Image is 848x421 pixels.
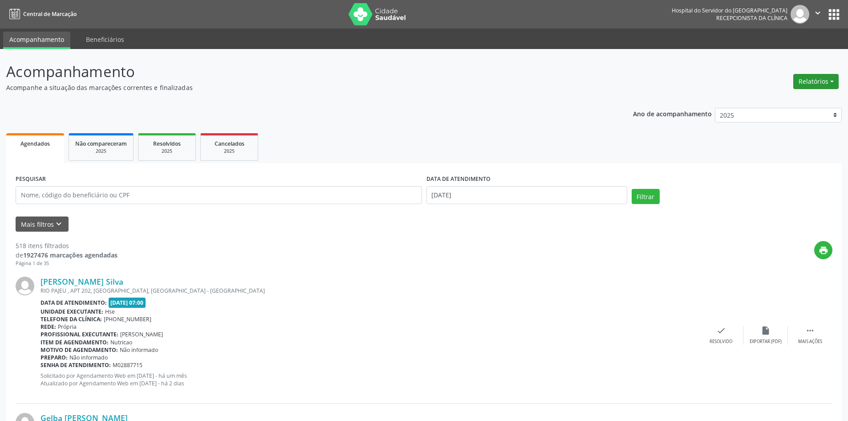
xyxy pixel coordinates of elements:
div: Hospital do Servidor do [GEOGRAPHIC_DATA] [672,7,787,14]
p: Acompanhamento [6,61,591,83]
button:  [809,5,826,24]
span: Hse [105,308,115,315]
span: [PERSON_NAME] [120,331,163,338]
div: 2025 [207,148,252,155]
i: check [716,326,726,335]
span: Central de Marcação [23,10,77,18]
i:  [813,8,823,18]
div: Página 1 de 35 [16,260,118,267]
b: Motivo de agendamento: [41,346,118,354]
a: Acompanhamento [3,32,70,49]
button: Relatórios [793,74,839,89]
p: Acompanhe a situação das marcações correntes e finalizadas [6,83,591,92]
input: Nome, código do beneficiário ou CPF [16,186,422,204]
b: Profissional executante: [41,331,118,338]
i: insert_drive_file [761,326,771,335]
img: img [791,5,809,24]
button: Filtrar [632,189,660,204]
span: [PHONE_NUMBER] [104,315,151,323]
a: Central de Marcação [6,7,77,21]
label: DATA DE ATENDIMENTO [426,172,491,186]
input: Selecione um intervalo [426,186,627,204]
p: Solicitado por Agendamento Web em [DATE] - há um mês Atualizado por Agendamento Web em [DATE] - h... [41,372,699,387]
img: img [16,277,34,295]
div: 2025 [75,148,127,155]
div: de [16,250,118,260]
div: Mais ações [798,339,822,345]
div: 2025 [145,148,189,155]
span: Não informado [120,346,158,354]
div: 518 itens filtrados [16,241,118,250]
div: Resolvido [710,339,732,345]
span: Não informado [69,354,108,361]
span: Resolvidos [153,140,181,147]
i: print [819,245,828,255]
p: Ano de acompanhamento [633,108,712,119]
b: Rede: [41,323,56,331]
b: Data de atendimento: [41,299,107,307]
span: [DATE] 07:00 [109,298,146,308]
a: [PERSON_NAME] Silva [41,277,123,286]
a: Beneficiários [80,32,130,47]
b: Preparo: [41,354,68,361]
span: Recepcionista da clínica [716,14,787,22]
button: print [814,241,832,259]
span: Não compareceram [75,140,127,147]
b: Item de agendamento: [41,339,109,346]
span: Nutricao [110,339,132,346]
b: Senha de atendimento: [41,361,111,369]
b: Unidade executante: [41,308,103,315]
i:  [805,326,815,335]
span: Própria [58,323,77,331]
label: PESQUISAR [16,172,46,186]
strong: 1927476 marcações agendadas [23,251,118,259]
div: Exportar (PDF) [750,339,782,345]
b: Telefone da clínica: [41,315,102,323]
span: Agendados [20,140,50,147]
button: Mais filtroskeyboard_arrow_down [16,217,69,232]
span: M02887715 [113,361,142,369]
i: keyboard_arrow_down [54,219,64,229]
button: apps [826,7,842,22]
span: Cancelados [215,140,244,147]
div: RIO PAJEU , APT 202, [GEOGRAPHIC_DATA], [GEOGRAPHIC_DATA] - [GEOGRAPHIC_DATA] [41,287,699,294]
